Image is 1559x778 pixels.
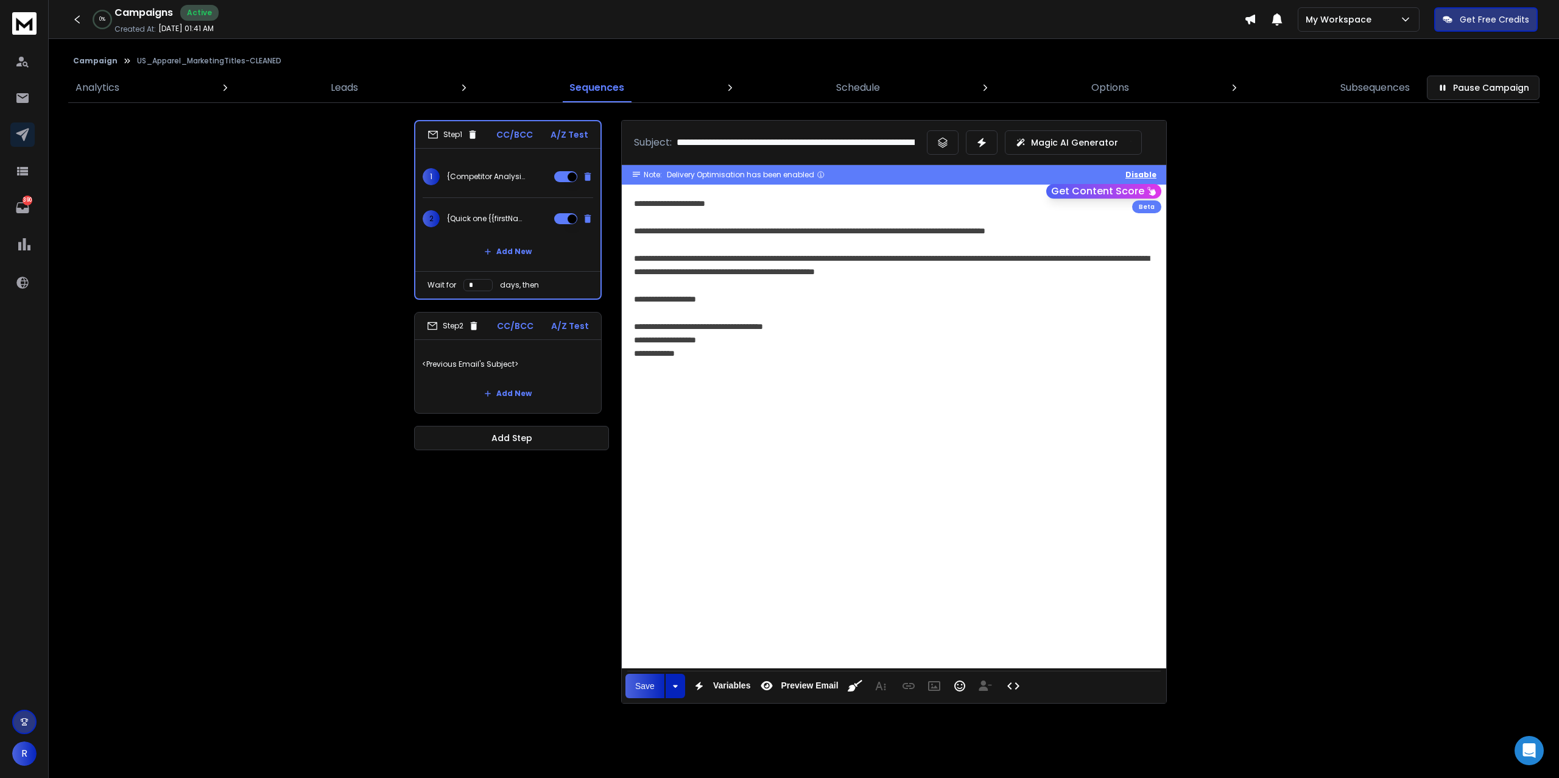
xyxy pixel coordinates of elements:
[423,168,440,185] span: 1
[427,320,479,331] div: Step 2
[1132,200,1161,213] div: Beta
[180,5,219,21] div: Active
[625,674,664,698] button: Save
[23,196,32,205] p: 390
[1306,13,1376,26] p: My Workspace
[331,80,358,95] p: Leads
[667,170,825,180] div: Delivery Optimisation has been enabled
[414,426,609,450] button: Add Step
[1333,73,1417,102] a: Subsequences
[428,129,478,140] div: Step 1
[551,129,588,141] p: A/Z Test
[76,80,119,95] p: Analytics
[897,674,920,698] button: Insert Link (⌘K)
[644,170,662,180] span: Note:
[843,674,867,698] button: Clean HTML
[474,381,541,406] button: Add New
[1002,674,1025,698] button: Code View
[474,239,541,264] button: Add New
[778,681,840,691] span: Preview Email
[1434,7,1538,32] button: Get Free Credits
[12,12,37,35] img: logo
[869,674,892,698] button: More Text
[634,135,672,150] p: Subject:
[323,73,365,102] a: Leads
[496,129,533,141] p: CC/BCC
[422,347,594,381] p: <Previous Email's Subject>
[1515,736,1544,765] div: Open Intercom Messenger
[1125,170,1156,180] button: Disable
[1084,73,1136,102] a: Options
[1005,130,1142,155] button: Magic AI Generator
[829,73,887,102] a: Schedule
[500,280,539,290] p: days, then
[551,320,589,332] p: A/Z Test
[68,73,127,102] a: Analytics
[114,24,156,34] p: Created At:
[12,741,37,766] button: R
[423,210,440,227] span: 2
[836,80,880,95] p: Schedule
[688,674,753,698] button: Variables
[1031,136,1118,149] p: Magic AI Generator
[73,56,118,66] button: Campaign
[755,674,840,698] button: Preview Email
[1340,80,1410,95] p: Subsequences
[1046,184,1161,199] button: Get Content Score
[569,80,624,95] p: Sequences
[1460,13,1529,26] p: Get Free Credits
[562,73,632,102] a: Sequences
[137,56,281,66] p: US_Apparel_MarketingTitles-CLEANED
[1091,80,1129,95] p: Options
[948,674,971,698] button: Emoticons
[99,16,105,23] p: 0 %
[114,5,173,20] h1: Campaigns
[923,674,946,698] button: Insert Image (⌘P)
[414,312,602,414] li: Step2CC/BCCA/Z Test<Previous Email's Subject>Add New
[414,120,602,300] li: Step1CC/BCCA/Z Test1{Competitor Analysis {{firstName}}|Quick one {{firstName}}|Question for {{fir...
[711,681,753,691] span: Variables
[10,196,35,220] a: 390
[447,214,525,224] p: {Quick one {{firstName}}|Question for {{firstName}}}
[497,320,533,332] p: CC/BCC
[1427,76,1540,100] button: Pause Campaign
[428,280,456,290] p: Wait for
[447,172,525,182] p: {Competitor Analysis {{firstName}}|Quick one {{firstName}}|Question for {{firstName}}}
[158,24,214,34] p: [DATE] 01:41 AM
[974,674,997,698] button: Insert Unsubscribe Link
